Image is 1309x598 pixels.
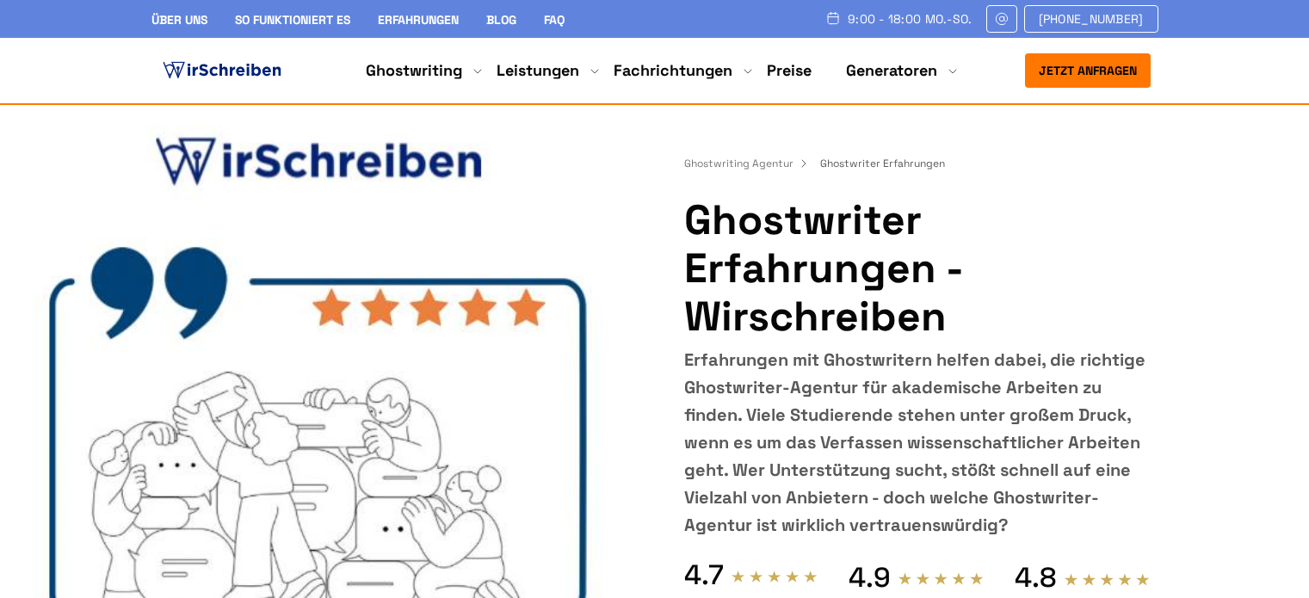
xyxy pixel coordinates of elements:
button: Jetzt anfragen [1025,53,1151,88]
a: Über uns [151,12,207,28]
img: stars [731,570,818,584]
a: Ghostwriting Agentur [684,157,817,170]
h1: Ghostwriter Erfahrungen - Wirschreiben [684,196,1150,341]
img: stars [1064,572,1151,587]
span: [PHONE_NUMBER] [1039,12,1144,26]
div: 4.9 [849,560,891,595]
div: Erfahrungen mit Ghostwritern helfen dabei, die richtige Ghostwriter-Agentur für akademische Arbei... [684,346,1150,539]
img: Schedule [825,11,841,25]
div: 4.8 [1015,560,1057,595]
a: Fachrichtungen [614,60,732,81]
a: Ghostwriting [366,60,462,81]
img: logo ghostwriter-österreich [159,58,285,83]
div: 4.7 [684,558,724,592]
a: Preise [767,60,812,80]
a: Leistungen [497,60,579,81]
a: Blog [486,12,516,28]
a: So funktioniert es [235,12,350,28]
a: Generatoren [846,60,937,81]
span: Ghostwriter Erfahrungen [820,157,945,170]
img: stars [898,571,985,586]
img: Email [994,12,1010,26]
a: [PHONE_NUMBER] [1024,5,1158,33]
span: 9:00 - 18:00 Mo.-So. [848,12,972,26]
a: Erfahrungen [378,12,459,28]
a: FAQ [544,12,565,28]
